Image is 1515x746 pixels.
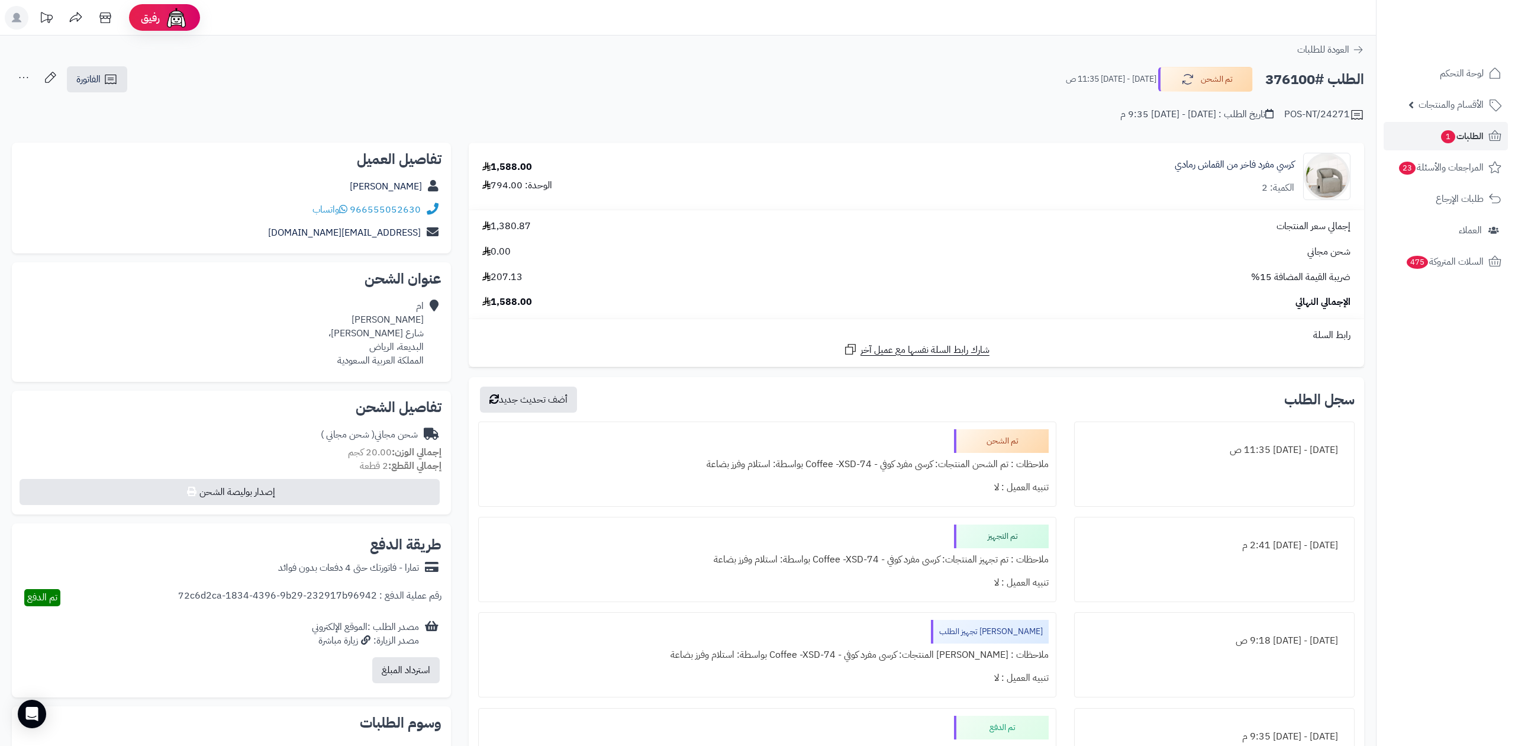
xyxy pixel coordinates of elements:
img: logo-2.png [1435,33,1504,58]
strong: إجمالي الوزن: [392,445,441,459]
span: 1,588.00 [482,295,532,309]
div: تم التجهيز [954,525,1049,548]
span: 23 [1399,162,1416,175]
span: المراجعات والأسئلة [1398,159,1484,176]
a: الطلبات1 [1384,122,1508,150]
div: رابط السلة [473,329,1359,342]
a: طلبات الإرجاع [1384,185,1508,213]
a: واتساب [312,202,347,217]
a: لوحة التحكم [1384,59,1508,88]
a: العملاء [1384,216,1508,245]
small: [DATE] - [DATE] 11:35 ص [1066,73,1156,85]
div: الوحدة: 794.00 [482,179,552,192]
div: تمارا - فاتورتك حتى 4 دفعات بدون فوائد [278,561,419,575]
h2: تفاصيل العميل [21,152,441,166]
span: شارك رابط السلة نفسها مع عميل آخر [860,343,989,357]
a: شارك رابط السلة نفسها مع عميل آخر [843,342,989,357]
div: ملاحظات : تم تجهيز المنتجات: كرسى مفرد كوفي - Coffee -XSD-74 بواسطة: استلام وفرز بضاعة [486,548,1049,571]
span: ( شحن مجاني ) [321,427,375,442]
button: تم الشحن [1158,67,1253,92]
span: العودة للطلبات [1297,43,1349,57]
div: ملاحظات : [PERSON_NAME] المنتجات: كرسى مفرد كوفي - Coffee -XSD-74 بواسطة: استلام وفرز بضاعة [486,644,1049,667]
a: الفاتورة [67,66,127,92]
div: مصدر الزيارة: زيارة مباشرة [312,634,419,648]
span: 1,380.87 [482,220,531,233]
a: تحديثات المنصة [31,6,61,33]
div: الكمية: 2 [1262,181,1294,195]
span: الطلبات [1440,128,1484,144]
span: رفيق [141,11,160,25]
span: 475 [1407,256,1428,269]
a: 966555052630 [350,202,421,217]
div: تنبيه العميل : لا [486,571,1049,594]
span: إجمالي سعر المنتجات [1277,220,1350,233]
strong: إجمالي القطع: [388,459,441,473]
small: 2 قطعة [360,459,441,473]
a: المراجعات والأسئلة23 [1384,153,1508,182]
span: العملاء [1459,222,1482,239]
h2: تفاصيل الشحن [21,400,441,414]
h3: سجل الطلب [1284,393,1355,407]
a: [EMAIL_ADDRESS][DOMAIN_NAME] [268,226,421,240]
h2: الطلب #376100 [1265,67,1364,92]
div: شحن مجاني [321,428,418,442]
div: تم الشحن [954,429,1049,453]
div: [PERSON_NAME] تجهيز الطلب [931,620,1049,644]
span: طلبات الإرجاع [1436,191,1484,207]
a: السلات المتروكة475 [1384,247,1508,276]
a: كرسي مفرد فاخر من القماش رمادي [1175,158,1294,172]
div: [DATE] - [DATE] 9:18 ص [1082,629,1347,652]
div: رقم عملية الدفع : 72c6d2ca-1834-4396-9b29-232917b96942 [178,589,441,606]
div: ملاحظات : تم الشحن المنتجات: كرسى مفرد كوفي - Coffee -XSD-74 بواسطة: استلام وفرز بضاعة [486,453,1049,476]
div: تم الدفع [954,716,1049,739]
span: ضريبة القيمة المضافة 15% [1251,271,1350,284]
img: ai-face.png [165,6,188,30]
div: Open Intercom Messenger [18,700,46,728]
span: تم الدفع [27,590,57,604]
a: العودة للطلبات [1297,43,1364,57]
a: [PERSON_NAME] [350,179,422,194]
div: تنبيه العميل : لا [486,476,1049,499]
button: أضف تحديث جديد [480,387,577,413]
div: 1,588.00 [482,160,532,174]
h2: طريقة الدفع [370,538,441,552]
div: ام [PERSON_NAME] شارع [PERSON_NAME]، البديعة، الرياض المملكة العربية السعودية [328,300,424,367]
span: 1 [1441,130,1455,143]
h2: وسوم الطلبات [21,716,441,730]
img: 1757332008-1-90x90.jpg [1304,153,1350,200]
div: POS-NT/24271 [1284,108,1364,122]
span: السلات المتروكة [1406,253,1484,270]
span: شحن مجاني [1307,245,1350,259]
span: الأقسام والمنتجات [1419,97,1484,113]
span: الإجمالي النهائي [1295,295,1350,309]
span: لوحة التحكم [1440,65,1484,82]
div: مصدر الطلب :الموقع الإلكتروني [312,620,419,648]
small: 20.00 كجم [348,445,441,459]
button: استرداد المبلغ [372,657,440,683]
div: [DATE] - [DATE] 11:35 ص [1082,439,1347,462]
div: تنبيه العميل : لا [486,667,1049,690]
button: إصدار بوليصة الشحن [20,479,440,505]
span: 207.13 [482,271,523,284]
h2: عنوان الشحن [21,272,441,286]
div: تاريخ الطلب : [DATE] - [DATE] 9:35 م [1120,108,1274,121]
span: الفاتورة [76,72,101,86]
span: 0.00 [482,245,511,259]
div: [DATE] - [DATE] 2:41 م [1082,534,1347,557]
